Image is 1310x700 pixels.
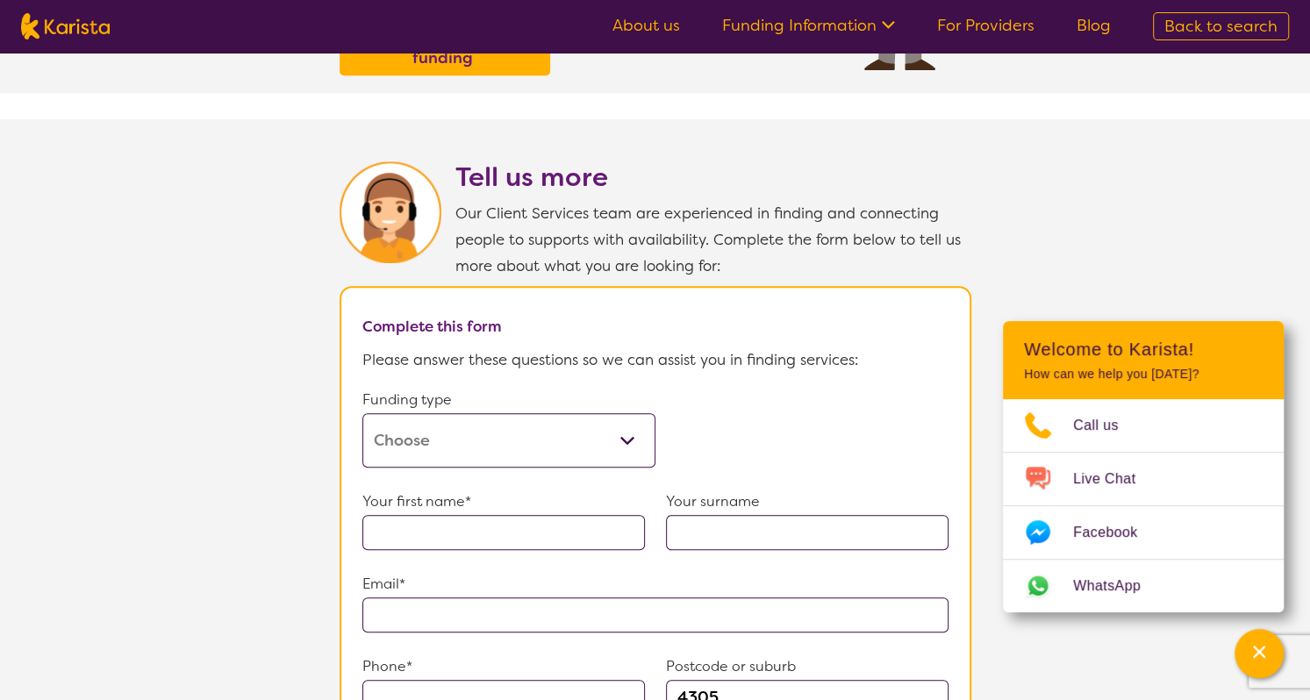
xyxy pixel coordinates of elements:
img: Karista logo [21,13,110,39]
a: Web link opens in a new tab. [1003,560,1284,612]
span: Facebook [1073,519,1158,546]
p: Your first name* [362,489,645,515]
a: Find out about HCP funding [344,18,546,71]
button: Channel Menu [1235,629,1284,678]
p: Your surname [666,489,948,515]
a: For Providers [937,15,1034,36]
a: Blog [1077,15,1111,36]
b: Complete this form [362,317,502,336]
a: About us [612,15,680,36]
span: Back to search [1164,16,1278,37]
p: Email* [362,571,948,597]
p: Funding type [362,387,655,413]
p: Phone* [362,654,645,680]
p: Postcode or suburb [666,654,948,680]
span: Live Chat [1073,466,1156,492]
p: Please answer these questions so we can assist you in finding services: [362,346,948,373]
a: Funding Information [722,15,895,36]
h2: Tell us more [455,161,971,193]
img: Karista Client Service [340,161,441,263]
ul: Choose channel [1003,399,1284,612]
h2: Welcome to Karista! [1024,339,1263,360]
p: How can we help you [DATE]? [1024,367,1263,382]
p: Our Client Services team are experienced in finding and connecting people to supports with availa... [455,200,971,279]
a: Back to search [1153,12,1289,40]
span: Call us [1073,412,1140,439]
span: WhatsApp [1073,573,1162,599]
div: Channel Menu [1003,321,1284,612]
